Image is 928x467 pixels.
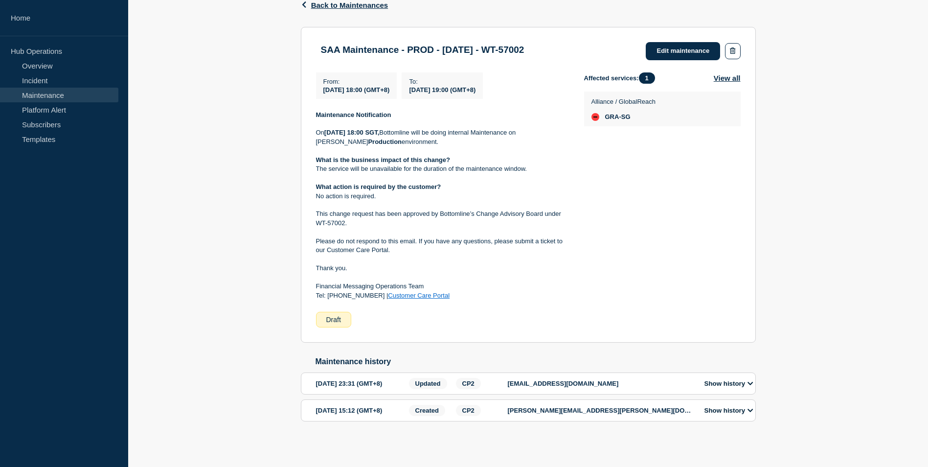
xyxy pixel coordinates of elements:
strong: [DATE] 18:00 SGT, [324,129,379,136]
span: Created [409,405,445,416]
button: Back to Maintenances [301,1,388,9]
span: 1 [639,72,655,84]
span: CP2 [456,378,481,389]
button: View all [714,72,741,84]
a: Edit maintenance [646,42,720,60]
span: GRA-SG [605,113,631,121]
p: No action is required. [316,192,568,201]
p: The service will be unavailable for the duration of the maintenance window. [316,164,568,173]
h2: Maintenance history [316,357,756,366]
p: Thank you. [316,264,568,273]
p: [EMAIL_ADDRESS][DOMAIN_NAME] [508,380,694,387]
span: [DATE] 19:00 (GMT+8) [409,86,475,93]
p: To : [409,78,475,85]
p: Please do not respond to this email. If you have any questions, please submit a ticket to our Cus... [316,237,568,255]
a: Customer Care Portal [388,292,450,299]
div: Draft [316,312,351,327]
p: Tel: [PHONE_NUMBER] | [316,291,568,300]
button: Show history [702,406,756,415]
p: Financial Messaging Operations Team [316,282,568,291]
strong: Maintenance Notification [316,111,391,118]
div: down [591,113,599,121]
p: [PERSON_NAME][EMAIL_ADDRESS][PERSON_NAME][DOMAIN_NAME] [508,407,694,414]
strong: What action is required by the customer? [316,183,441,190]
strong: Production [368,138,402,145]
div: [DATE] 23:31 (GMT+8) [316,378,406,389]
span: Updated [409,378,447,389]
span: Back to Maintenances [311,1,388,9]
p: From : [323,78,390,85]
h3: SAA Maintenance - PROD - [DATE] - WT-57002 [321,45,524,55]
button: Show history [702,379,756,388]
span: CP2 [456,405,481,416]
p: Alliance / GlobalReach [591,98,656,105]
span: Affected services: [584,72,660,84]
div: [DATE] 15:12 (GMT+8) [316,405,406,416]
p: This change request has been approved by Bottomline’s Change Advisory Board under WT-57002. [316,210,568,228]
strong: What is the business impact of this change? [316,156,451,163]
span: [DATE] 18:00 (GMT+8) [323,86,390,93]
p: On Bottomline will be doing internal Maintenance on [PERSON_NAME] environment. [316,128,568,146]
